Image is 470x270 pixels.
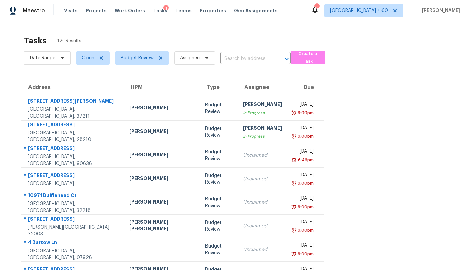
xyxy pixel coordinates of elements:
[24,37,47,44] h2: Tasks
[28,216,119,224] div: [STREET_ADDRESS]
[293,172,314,180] div: [DATE]
[28,180,119,187] div: [GEOGRAPHIC_DATA]
[293,101,314,109] div: [DATE]
[205,125,232,139] div: Budget Review
[282,54,291,64] button: Open
[291,156,297,163] img: Overdue Alarm Icon
[205,102,232,115] div: Budget Review
[64,7,78,14] span: Visits
[129,175,194,183] div: [PERSON_NAME]
[243,246,282,253] div: Unclaimed
[23,7,45,14] span: Maestro
[163,5,169,12] div: 1
[124,78,200,97] th: HPM
[129,128,194,136] div: [PERSON_NAME]
[129,104,194,113] div: [PERSON_NAME]
[238,78,287,97] th: Assignee
[243,101,282,109] div: [PERSON_NAME]
[243,133,282,140] div: In Progress
[234,7,278,14] span: Geo Assignments
[243,109,282,116] div: In Progress
[293,242,314,251] div: [DATE]
[153,8,167,13] span: Tasks
[200,78,238,97] th: Type
[220,54,272,64] input: Search by address
[296,204,314,210] div: 9:00pm
[28,239,119,248] div: 4 Bartow Ln
[291,180,296,187] img: Overdue Alarm Icon
[175,7,192,14] span: Teams
[294,50,321,65] span: Create a Task
[121,55,154,61] span: Budget Review
[243,125,282,133] div: [PERSON_NAME]
[293,125,314,133] div: [DATE]
[21,78,124,97] th: Address
[57,38,81,44] span: 120 Results
[205,149,232,162] div: Budget Review
[296,227,314,234] div: 9:00pm
[243,152,282,159] div: Unclaimed
[205,196,232,209] div: Budget Review
[243,199,282,206] div: Unclaimed
[296,251,314,257] div: 9:00pm
[28,106,119,120] div: [GEOGRAPHIC_DATA], [GEOGRAPHIC_DATA], 37211
[180,55,200,61] span: Assignee
[419,7,460,14] span: [PERSON_NAME]
[314,4,319,11] div: 733
[82,55,94,61] span: Open
[296,133,314,140] div: 9:00pm
[28,145,119,153] div: [STREET_ADDRESS]
[115,7,145,14] span: Work Orders
[28,130,119,143] div: [GEOGRAPHIC_DATA], [GEOGRAPHIC_DATA], 28210
[291,109,296,116] img: Overdue Alarm Icon
[129,151,194,160] div: [PERSON_NAME]
[296,109,314,116] div: 9:00pm
[28,98,119,106] div: [STREET_ADDRESS][PERSON_NAME]
[86,7,107,14] span: Projects
[129,198,194,207] div: [PERSON_NAME]
[28,248,119,261] div: [GEOGRAPHIC_DATA], [GEOGRAPHIC_DATA], 07928
[243,223,282,229] div: Unclaimed
[291,51,325,64] button: Create a Task
[28,224,119,237] div: [PERSON_NAME][GEOGRAPHIC_DATA], 32003
[287,78,324,97] th: Due
[28,172,119,180] div: [STREET_ADDRESS]
[243,176,282,182] div: Unclaimed
[205,219,232,233] div: Budget Review
[30,55,55,61] span: Date Range
[296,180,314,187] div: 9:00pm
[291,133,296,140] img: Overdue Alarm Icon
[129,219,194,234] div: [PERSON_NAME] [PERSON_NAME]
[205,243,232,256] div: Budget Review
[28,153,119,167] div: [GEOGRAPHIC_DATA], [GEOGRAPHIC_DATA], 90638
[205,172,232,186] div: Budget Review
[293,148,314,156] div: [DATE]
[28,200,119,214] div: [GEOGRAPHIC_DATA], [GEOGRAPHIC_DATA], 32218
[330,7,388,14] span: [GEOGRAPHIC_DATA] + 60
[297,156,314,163] div: 6:46pm
[291,227,296,234] img: Overdue Alarm Icon
[200,7,226,14] span: Properties
[28,192,119,200] div: 10971 Bufflehead Ct
[293,219,314,227] div: [DATE]
[28,121,119,130] div: [STREET_ADDRESS]
[291,204,296,210] img: Overdue Alarm Icon
[293,195,314,204] div: [DATE]
[291,251,296,257] img: Overdue Alarm Icon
